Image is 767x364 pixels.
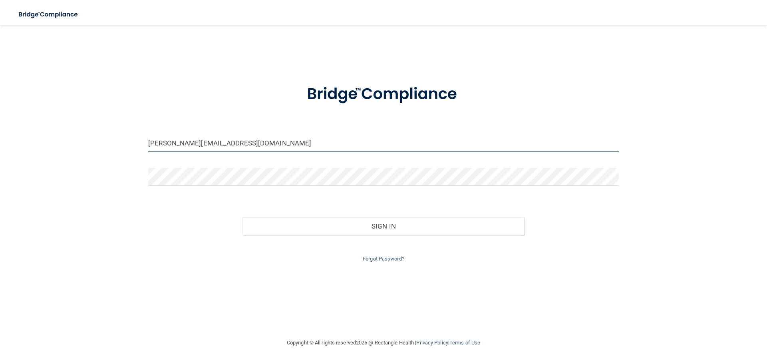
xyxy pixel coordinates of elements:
img: bridge_compliance_login_screen.278c3ca4.svg [12,6,85,23]
div: Copyright © All rights reserved 2025 @ Rectangle Health | | [238,330,529,356]
button: Sign In [242,217,525,235]
a: Forgot Password? [363,256,404,262]
input: Email [148,134,619,152]
a: Terms of Use [449,340,480,346]
a: Privacy Policy [416,340,448,346]
img: bridge_compliance_login_screen.278c3ca4.svg [290,74,477,115]
iframe: Drift Widget Chat Controller [629,307,757,339]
